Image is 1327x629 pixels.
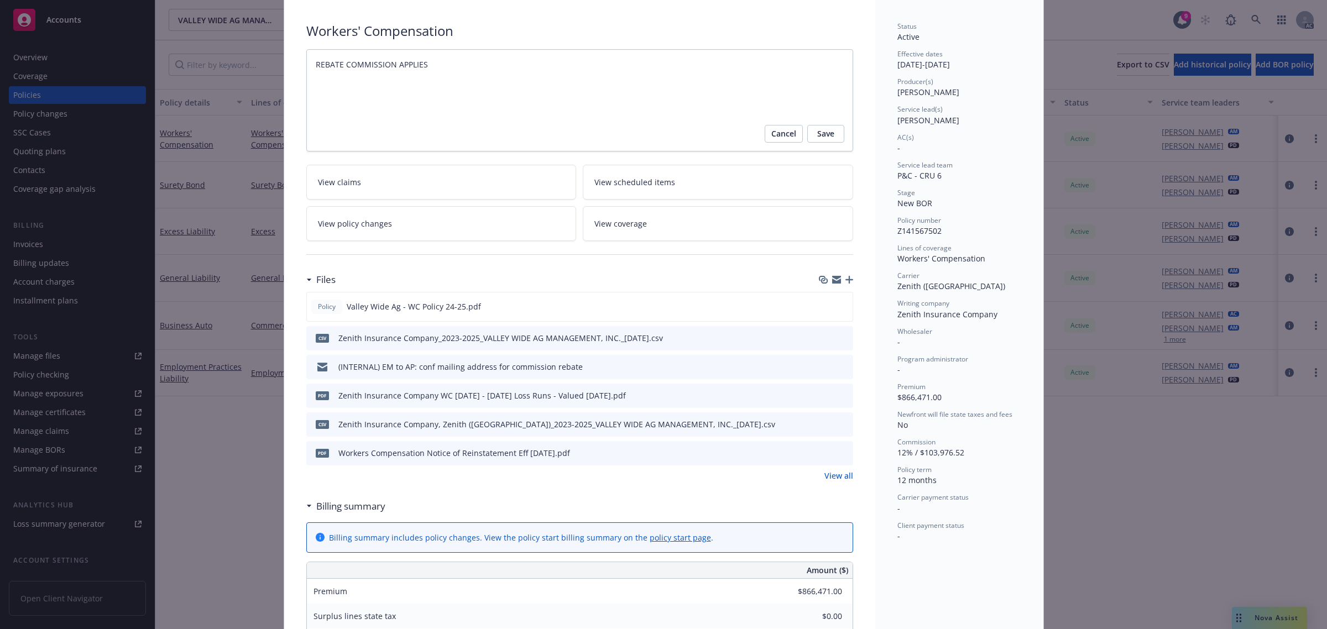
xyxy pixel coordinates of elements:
[897,226,942,236] span: Z141567502
[306,22,853,40] div: Workers' Compensation
[777,583,849,599] input: 0.00
[897,327,932,336] span: Wholesaler
[897,420,908,430] span: No
[338,361,583,373] div: (INTERNAL) EM to AP: conf mailing address for commission rebate
[897,49,943,59] span: Effective dates
[338,332,663,344] div: Zenith Insurance Company_2023-2025_VALLEY WIDE AG MANAGEMENT, INC._[DATE].csv
[897,392,942,402] span: $866,471.00
[338,390,626,401] div: Zenith Insurance Company WC [DATE] - [DATE] Loss Runs - Valued [DATE].pdf
[897,49,1021,70] div: [DATE] - [DATE]
[838,301,848,312] button: preview file
[306,165,577,200] a: View claims
[897,465,932,474] span: Policy term
[821,301,829,312] button: download file
[807,564,848,576] span: Amount ($)
[306,499,385,513] div: Billing summary
[897,32,920,42] span: Active
[897,133,914,142] span: AC(s)
[897,143,900,153] span: -
[306,206,577,241] a: View policy changes
[897,170,942,181] span: P&C - CRU 6
[821,447,830,459] button: download file
[897,503,900,513] span: -
[594,218,647,229] span: View coverage
[897,243,952,253] span: Lines of coverage
[897,115,959,125] span: [PERSON_NAME]
[817,125,834,143] span: Save
[314,611,396,621] span: Surplus lines state tax
[897,382,926,391] span: Premium
[897,160,953,170] span: Service lead team
[316,391,329,400] span: pdf
[821,332,830,344] button: download file
[897,253,1021,264] div: Workers' Compensation
[316,272,336,287] h3: Files
[316,334,329,342] span: csv
[318,218,392,229] span: View policy changes
[897,447,964,458] span: 12% / $103,976.52
[839,361,849,373] button: preview file
[897,216,941,225] span: Policy number
[839,447,849,459] button: preview file
[771,125,796,143] span: Cancel
[821,361,830,373] button: download file
[821,390,830,401] button: download file
[897,364,900,375] span: -
[897,354,968,364] span: Program administrator
[338,447,570,459] div: Workers Compensation Notice of Reinstatement Eff [DATE].pdf
[897,298,949,308] span: Writing company
[318,176,361,188] span: View claims
[897,437,936,447] span: Commission
[306,49,853,152] textarea: REBATE COMMISSION APPLIES
[897,188,915,197] span: Stage
[897,531,900,541] span: -
[306,272,336,287] div: Files
[338,418,775,430] div: Zenith Insurance Company, Zenith ([GEOGRAPHIC_DATA])_2023-2025_VALLEY WIDE AG MANAGEMENT, INC._[D...
[897,492,969,502] span: Carrier payment status
[824,470,853,481] a: View all
[777,607,849,624] input: 0.00
[314,586,347,596] span: Premium
[316,302,338,312] span: Policy
[807,125,844,143] button: Save
[316,499,385,513] h3: Billing summary
[897,198,932,208] span: New BOR
[897,22,917,31] span: Status
[583,165,853,200] a: View scheduled items
[316,420,329,428] span: csv
[839,418,849,430] button: preview file
[839,390,849,401] button: preview file
[897,410,1012,419] span: Newfront will file state taxes and fees
[897,521,964,530] span: Client payment status
[897,104,943,114] span: Service lead(s)
[897,309,997,319] span: Zenith Insurance Company
[650,532,711,543] a: policy start page
[839,332,849,344] button: preview file
[897,271,920,280] span: Carrier
[594,176,675,188] span: View scheduled items
[347,301,481,312] span: Valley Wide Ag - WC Policy 24-25.pdf
[897,281,1005,291] span: Zenith ([GEOGRAPHIC_DATA])
[316,449,329,457] span: pdf
[897,475,937,485] span: 12 months
[329,532,713,543] div: Billing summary includes policy changes. View the policy start billing summary on the .
[897,87,959,97] span: [PERSON_NAME]
[765,125,803,143] button: Cancel
[821,418,830,430] button: download file
[897,77,933,86] span: Producer(s)
[583,206,853,241] a: View coverage
[897,337,900,347] span: -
